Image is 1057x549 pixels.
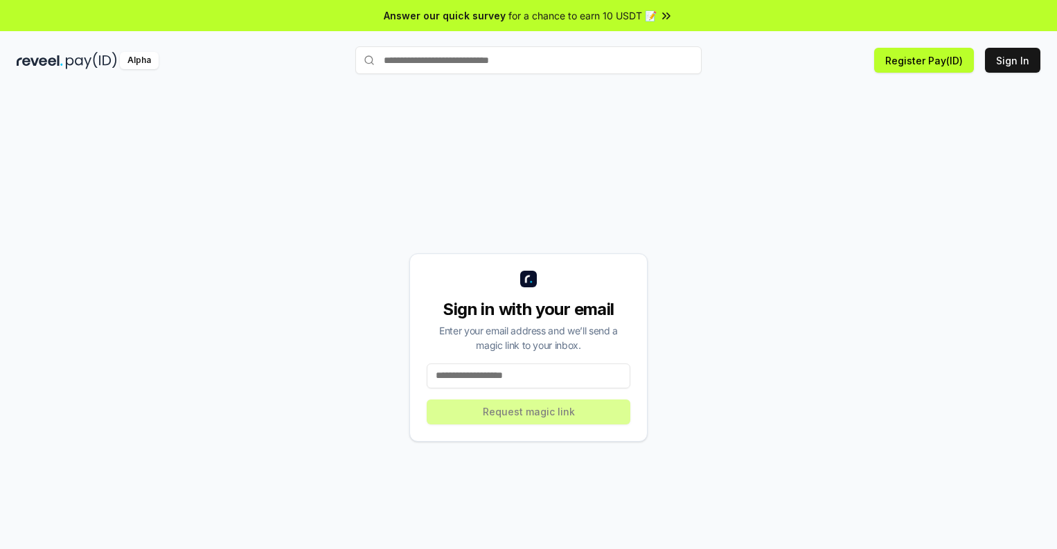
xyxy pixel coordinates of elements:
div: Sign in with your email [427,298,630,321]
img: pay_id [66,52,117,69]
div: Alpha [120,52,159,69]
button: Sign In [985,48,1040,73]
span: for a chance to earn 10 USDT 📝 [508,8,657,23]
span: Answer our quick survey [384,8,506,23]
button: Register Pay(ID) [874,48,974,73]
img: logo_small [520,271,537,287]
div: Enter your email address and we’ll send a magic link to your inbox. [427,323,630,352]
img: reveel_dark [17,52,63,69]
